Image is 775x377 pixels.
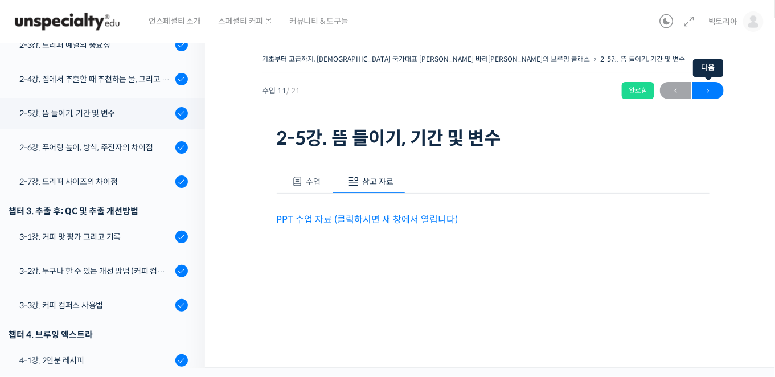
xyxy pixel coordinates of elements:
[262,55,590,63] a: 기초부터 고급까지, [DEMOGRAPHIC_DATA] 국가대표 [PERSON_NAME] 바리[PERSON_NAME]의 브루잉 클래스
[708,17,737,27] span: 빅토리아
[19,73,172,85] div: 2-4강. 집에서 추출할 때 추천하는 물, 그리고 이유
[362,177,393,187] span: 참고 자료
[622,82,654,99] div: 완료함
[176,300,190,309] span: 설정
[19,265,172,277] div: 3-2강. 누구나 할 수 있는 개선 방법 (커피 컴퍼스)
[660,82,691,99] a: ←이전
[19,231,172,243] div: 3-1강. 커피 맛 평가 그리고 기록
[600,55,685,63] a: 2-5강. 뜸 들이기, 기간 및 변수
[262,87,300,95] span: 수업 11
[286,86,300,96] span: / 21
[75,282,147,311] a: 대화
[692,83,724,99] span: →
[692,82,724,99] a: 다음→
[3,282,75,311] a: 홈
[9,327,188,342] div: 챕터 4. 브루잉 엑스트라
[36,300,43,309] span: 홈
[147,282,219,311] a: 설정
[277,128,710,149] h1: 2-5강. 뜸 들이기, 기간 및 변수
[19,354,172,367] div: 4-1강. 2인분 레시피
[9,203,188,219] div: 챕터 3. 추출 후: QC 및 추출 개선방법
[660,83,691,99] span: ←
[19,39,172,51] div: 2-3강. 드리퍼 예열의 중요성
[306,177,321,187] span: 수업
[19,175,172,188] div: 2-7강. 드리퍼 사이즈의 차이점
[19,141,172,154] div: 2-6강. 푸어링 높이, 방식, 주전자의 차이점
[19,107,172,120] div: 2-5강. 뜸 들이기, 기간 및 변수
[277,214,458,226] a: PPT 수업 자료 (클릭하시면 새 창에서 열립니다)
[104,300,118,309] span: 대화
[19,299,172,312] div: 3-3강. 커피 컴퍼스 사용법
